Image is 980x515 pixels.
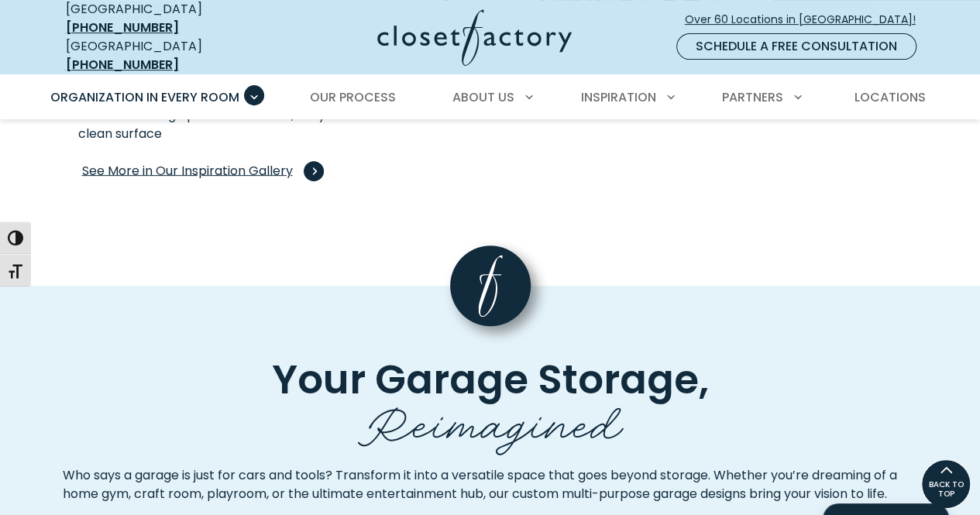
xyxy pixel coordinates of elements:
span: Organization in Every Room [50,88,239,106]
div: [GEOGRAPHIC_DATA] [66,37,256,74]
img: Closet Factory Logo [377,9,572,66]
li: Custom flooring options for a sleek, easy-to-clean surface [63,106,359,143]
a: Schedule a Free Consultation [676,33,916,60]
a: [PHONE_NUMBER] [66,56,179,74]
p: Who says a garage is just for cars and tools? Transform it into a versatile space that goes beyon... [63,466,918,503]
span: Inspiration [581,88,656,106]
span: BACK TO TOP [922,480,970,499]
span: Reimagined [358,383,623,457]
span: Over 60 Locations in [GEOGRAPHIC_DATA]! [685,12,928,28]
span: About Us [452,88,514,106]
span: Partners [722,88,783,106]
span: Your Garage Storage, [272,351,709,407]
nav: Primary Menu [40,76,941,119]
span: Our Process [310,88,396,106]
span: Locations [854,88,925,106]
a: See More in Our Inspiration Gallery [81,156,318,187]
span: See More in Our Inspiration Gallery [82,161,318,181]
a: [PHONE_NUMBER] [66,19,179,36]
a: BACK TO TOP [921,459,971,509]
a: Over 60 Locations in [GEOGRAPHIC_DATA]! [684,6,929,33]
